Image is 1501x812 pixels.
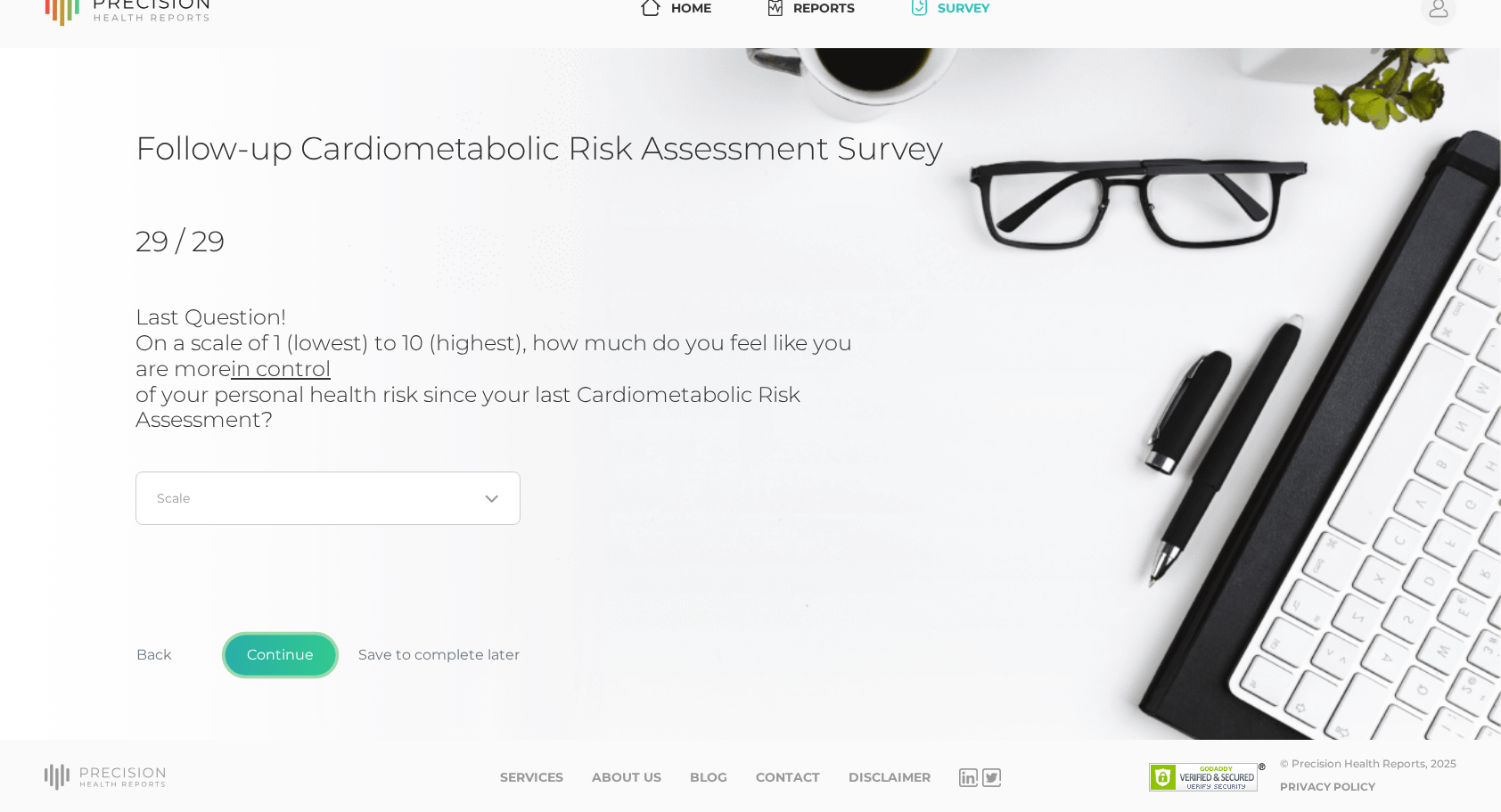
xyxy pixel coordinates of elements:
[1280,780,1375,793] a: Privacy Policy
[135,472,521,525] div: Search for option
[135,128,1366,168] h1: Follow-up Cardiometabolic Risk Assessment Survey
[500,770,563,785] a: Services
[592,770,661,785] a: About Us
[225,635,336,676] button: Continue
[336,635,542,676] button: Save to complete later
[1149,763,1266,791] img: SSL site seal - click to verify
[114,635,194,676] button: Back
[135,225,318,258] h2: 29 / 29
[1280,757,1456,770] div: © Precision Health Reports, 2025
[849,770,931,785] a: Disclaimer
[690,770,727,785] a: Blog
[756,770,820,785] a: Contact
[231,356,331,381] u: in control
[158,489,478,507] input: Search for option
[135,305,874,433] h3: Last Question! On a scale of 1 (lowest) to 10 (highest), how much do you feel like you are more o...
